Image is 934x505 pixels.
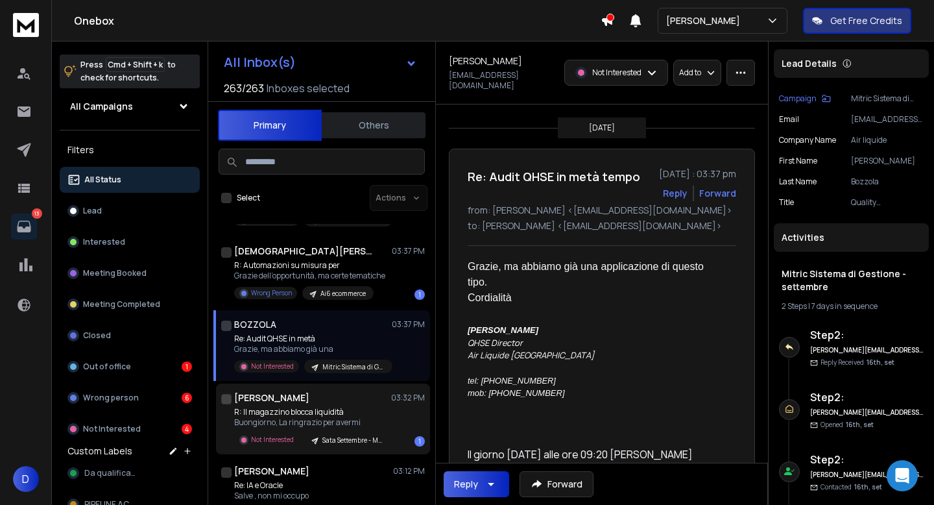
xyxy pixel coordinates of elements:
p: [EMAIL_ADDRESS][DOMAIN_NAME] [449,70,557,91]
p: Grazie, ma abbiamo già una [234,344,390,354]
span: 16th, set [846,420,874,429]
h1: All Inbox(s) [224,56,296,69]
div: Reply [454,478,478,491]
button: Da qualificare [60,460,200,486]
p: 13 [32,208,42,219]
button: All Status [60,167,200,193]
h6: Step 2 : [810,389,924,405]
h6: [PERSON_NAME][EMAIL_ADDRESS][DOMAIN_NAME] [810,408,924,417]
p: Re: Audit QHSE in metà [234,334,390,344]
p: R: Automazioni su misura per [234,260,385,271]
button: All Inbox(s) [213,49,427,75]
p: Not Interested [251,362,294,371]
p: [PERSON_NAME] [666,14,745,27]
p: Out of office [83,362,131,372]
button: Wrong person6 [60,385,200,411]
p: Air liquide [851,135,924,145]
span: 16th, set [854,482,882,491]
h1: [PERSON_NAME] [234,465,309,478]
p: [EMAIL_ADDRESS][DOMAIN_NAME] [851,114,924,125]
p: Bozzola [851,177,924,187]
p: Interested [83,237,125,247]
button: Others [322,111,425,140]
i: mob: [PHONE_NUMBER] [468,388,565,398]
h1: [PERSON_NAME] [234,391,309,404]
div: 6 [182,393,192,403]
p: Reply Received [820,358,894,367]
h1: [DEMOGRAPHIC_DATA][PERSON_NAME] [234,245,377,258]
h6: [PERSON_NAME][EMAIL_ADDRESS][DOMAIN_NAME] [810,345,924,355]
p: [DATE] [589,123,615,133]
button: Out of office1 [60,354,200,380]
div: | [782,301,921,312]
label: Select [237,193,260,203]
p: Opened [820,420,874,430]
span: 263 / 263 [224,80,264,96]
p: Not Interested [251,435,294,445]
div: 4 [182,424,192,434]
div: Open Intercom Messenger [887,460,918,491]
p: 03:37 PM [392,246,425,256]
p: Sata Settembre - Margini Nascosti Magazzino [322,436,385,445]
p: [DATE] : 03:37 pm [659,167,736,180]
h6: Step 2 : [810,327,924,343]
p: Lead Details [782,57,837,70]
p: Get Free Credits [830,14,902,27]
button: Campaign [779,93,831,104]
button: Get Free Credits [803,8,911,34]
div: Activities [774,223,929,252]
p: Re: IA e Oracle [234,480,361,491]
span: 7 days in sequence [811,301,878,312]
p: [PERSON_NAME] [851,156,924,166]
button: D [13,466,39,492]
p: Not Interested [592,68,641,78]
h6: [PERSON_NAME][EMAIL_ADDRESS][DOMAIN_NAME] [810,470,924,480]
span: 2 Steps [782,301,807,312]
p: First Name [779,156,817,166]
p: Company Name [779,135,836,145]
button: Reply [444,471,509,497]
p: Mitric Sistema di Gestione - settembre [322,362,385,372]
span: 16th, set [867,358,894,367]
p: Wrong Person [251,288,292,298]
h6: Step 2 : [810,452,924,467]
div: Il giorno [DATE] alle ore 09:20 [PERSON_NAME] < > ha scritto: [468,447,726,493]
h1: All Campaigns [70,100,133,113]
h1: Mitric Sistema di Gestione - settembre [782,267,921,293]
h1: BOZZOLA [234,318,276,331]
button: Lead [60,198,200,224]
a: 13 [11,214,37,240]
p: Ai6 ecommerce [320,289,366,299]
p: Meeting Completed [83,299,160,310]
p: Closed [83,330,111,341]
p: Grazie dell’opportunità, ma certe tematiche [234,271,385,281]
span: tel: [PHONE_NUMBER] [468,376,556,386]
div: Cordialità [468,290,726,306]
button: Reply [663,187,688,200]
i: Air Liquide [GEOGRAPHIC_DATA] [468,349,594,361]
p: Quality Environment Health Safety & Process Safety Director [851,197,924,208]
h3: Custom Labels [67,445,132,458]
p: All Status [84,175,121,185]
h1: Onebox [74,13,601,29]
p: from: [PERSON_NAME] <[EMAIL_ADDRESS][DOMAIN_NAME]> [468,204,736,217]
p: Press to check for shortcuts. [80,58,176,84]
p: Salve , non mi occupo [234,491,361,501]
i: QHSE Director [468,337,523,349]
h3: Inboxes selected [267,80,350,96]
p: Add to [679,68,701,78]
button: Not Interested4 [60,416,200,442]
p: Meeting Booked [83,268,147,278]
div: 1 [414,289,425,300]
p: Last Name [779,177,817,187]
p: R: Il magazzino blocca liquidità [234,407,390,417]
button: Meeting Booked [60,260,200,286]
img: logo [13,13,39,37]
button: Closed [60,323,200,349]
h1: [PERSON_NAME] [449,55,522,68]
h1: Re: Audit QHSE in metà tempo [468,167,640,186]
p: Not Interested [83,424,141,434]
p: Lead [83,206,102,216]
p: 03:32 PM [391,393,425,403]
font: [PERSON_NAME] [468,325,538,335]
